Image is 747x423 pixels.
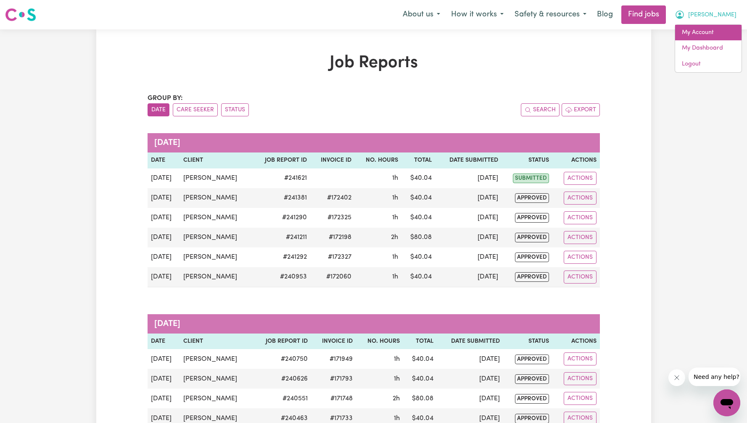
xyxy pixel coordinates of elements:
span: [PERSON_NAME] [688,11,736,20]
td: #172325 [310,208,355,228]
th: Status [503,334,552,349]
td: #172198 [310,228,355,247]
span: 1 hour [394,415,400,422]
td: [PERSON_NAME] [180,267,252,287]
td: [PERSON_NAME] [180,349,253,369]
td: [DATE] [435,188,501,208]
span: 2 hours [391,234,398,241]
td: $ 80.08 [401,228,435,247]
th: Date [148,152,180,168]
th: Total [403,334,437,349]
th: Client [180,334,253,349]
td: # 240626 [253,369,311,389]
th: Actions [552,152,599,168]
a: Careseekers logo [5,5,36,24]
button: Actions [564,172,597,185]
button: Export [562,103,600,116]
iframe: Message from company [689,368,740,386]
td: $ 40.04 [401,188,435,208]
td: [DATE] [148,369,180,389]
td: [DATE] [435,208,501,228]
td: # 241211 [252,228,310,247]
button: Search [521,103,560,116]
td: # 241621 [252,168,310,188]
td: #171793 [311,369,356,389]
td: #171949 [311,349,356,369]
td: [DATE] [148,247,180,267]
td: [DATE] [435,228,501,247]
button: About us [397,6,446,24]
span: approved [515,193,549,203]
td: [PERSON_NAME] [180,389,253,408]
th: Actions [552,334,600,349]
td: [PERSON_NAME] [180,208,252,228]
th: Date Submitted [435,152,501,168]
button: Actions [564,352,597,365]
button: Actions [564,192,597,205]
a: Blog [592,5,618,24]
span: approved [515,355,549,364]
iframe: Button to launch messaging window [713,389,740,416]
button: Actions [564,211,597,224]
td: [DATE] [148,267,180,287]
td: $ 40.04 [401,168,435,188]
a: My Account [675,25,742,41]
td: [DATE] [148,349,180,369]
td: [DATE] [437,349,503,369]
td: # 240551 [253,389,311,408]
button: Actions [564,372,597,385]
td: #172327 [310,247,355,267]
td: [DATE] [148,208,180,228]
th: Job Report ID [252,152,310,168]
td: #172060 [310,267,355,287]
span: 1 hour [394,376,400,382]
td: $ 40.04 [401,267,435,287]
td: $ 40.04 [401,247,435,267]
td: [DATE] [148,389,180,408]
button: sort invoices by care seeker [173,103,218,116]
td: [DATE] [437,369,503,389]
span: approved [515,394,549,404]
td: $ 80.08 [403,389,437,408]
span: 1 hour [394,356,400,363]
td: [DATE] [435,168,501,188]
td: # 240750 [253,349,311,369]
td: $ 40.04 [403,349,437,369]
a: Logout [675,56,742,72]
td: [DATE] [148,228,180,247]
button: Actions [564,251,597,264]
th: Status [502,152,553,168]
th: Client [180,152,252,168]
td: [PERSON_NAME] [180,369,253,389]
iframe: Close message [668,369,685,386]
th: Invoice ID [310,152,355,168]
span: approved [515,374,549,384]
a: Find jobs [621,5,666,24]
td: # 241381 [252,188,310,208]
td: $ 40.04 [401,208,435,228]
span: 1 hour [392,194,398,201]
td: [PERSON_NAME] [180,168,252,188]
span: 2 hours [393,395,400,402]
td: [DATE] [435,247,501,267]
span: 1 hour [392,175,398,181]
td: [DATE] [435,267,501,287]
td: [DATE] [148,168,180,188]
th: Date [148,334,180,349]
button: sort invoices by date [148,103,169,116]
td: [DATE] [148,188,180,208]
th: Job Report ID [253,334,311,349]
span: approved [515,252,549,262]
td: [PERSON_NAME] [180,247,252,267]
a: My Dashboard [675,40,742,56]
td: # 240953 [252,267,310,287]
th: Total [401,152,435,168]
caption: [DATE] [148,314,600,334]
span: approved [515,272,549,282]
td: [DATE] [437,389,503,408]
caption: [DATE] [148,133,600,152]
button: Actions [564,392,597,405]
span: 1 hour [392,254,398,260]
th: Invoice ID [311,334,356,349]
